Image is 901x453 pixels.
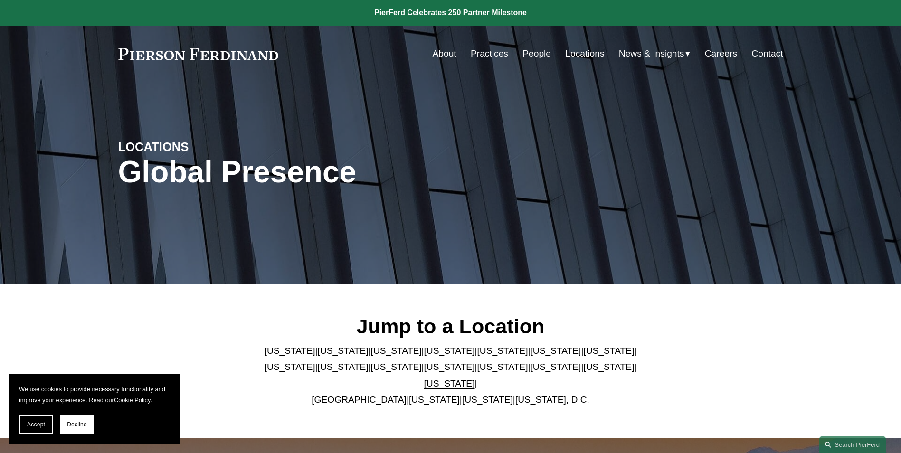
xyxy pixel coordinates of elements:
[819,436,886,453] a: Search this site
[433,45,456,63] a: About
[67,421,87,428] span: Decline
[409,395,460,405] a: [US_STATE]
[424,378,475,388] a: [US_STATE]
[619,45,691,63] a: folder dropdown
[462,395,513,405] a: [US_STATE]
[371,362,422,372] a: [US_STATE]
[751,45,783,63] a: Contact
[705,45,737,63] a: Careers
[565,45,604,63] a: Locations
[318,362,369,372] a: [US_STATE]
[19,415,53,434] button: Accept
[312,395,407,405] a: [GEOGRAPHIC_DATA]
[265,362,315,372] a: [US_STATE]
[583,346,634,356] a: [US_STATE]
[114,396,151,404] a: Cookie Policy
[371,346,422,356] a: [US_STATE]
[27,421,45,428] span: Accept
[530,346,581,356] a: [US_STATE]
[256,314,645,339] h2: Jump to a Location
[477,346,528,356] a: [US_STATE]
[515,395,589,405] a: [US_STATE], D.C.
[424,362,475,372] a: [US_STATE]
[583,362,634,372] a: [US_STATE]
[471,45,508,63] a: Practices
[619,46,684,62] span: News & Insights
[265,346,315,356] a: [US_STATE]
[530,362,581,372] a: [US_STATE]
[118,139,285,154] h4: LOCATIONS
[118,155,561,189] h1: Global Presence
[60,415,94,434] button: Decline
[477,362,528,372] a: [US_STATE]
[424,346,475,356] a: [US_STATE]
[9,374,180,444] section: Cookie banner
[256,343,645,408] p: | | | | | | | | | | | | | | | | | |
[522,45,551,63] a: People
[318,346,369,356] a: [US_STATE]
[19,384,171,406] p: We use cookies to provide necessary functionality and improve your experience. Read our .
